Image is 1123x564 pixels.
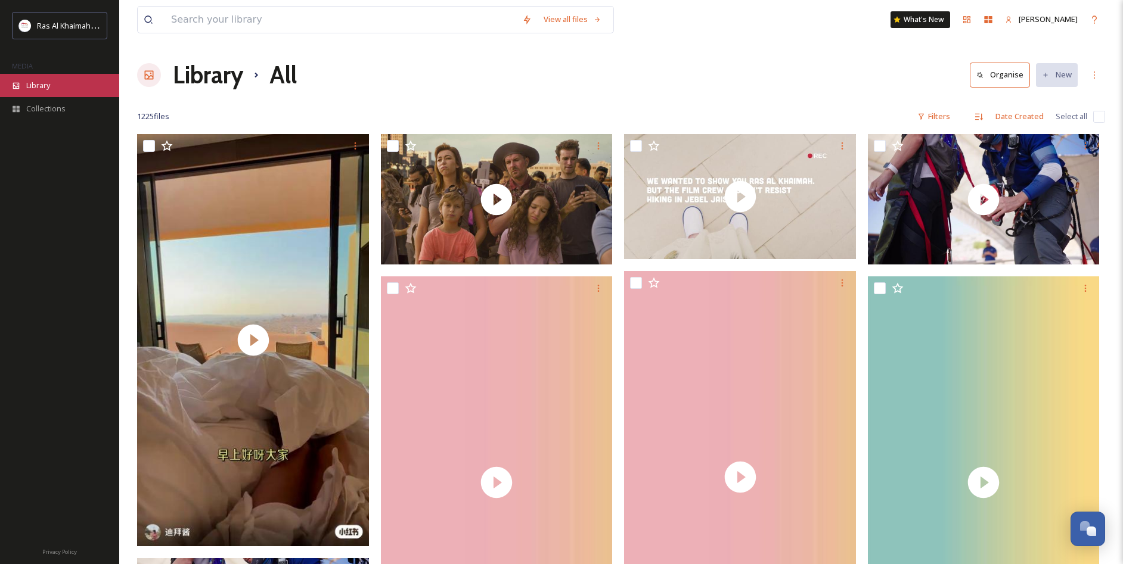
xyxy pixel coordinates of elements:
a: View all files [538,8,607,31]
button: Organise [970,63,1030,87]
div: Filters [911,105,956,128]
img: thumbnail [381,134,613,264]
span: MEDIA [12,61,33,70]
input: Search your library [165,7,516,33]
button: Open Chat [1071,512,1105,546]
a: Library [173,57,243,93]
span: Privacy Policy [42,548,77,556]
button: New [1036,63,1078,86]
img: Logo_RAKTDA_RGB-01.png [19,20,31,32]
a: Organise [970,63,1036,87]
a: Privacy Policy [42,544,77,558]
span: 1225 file s [137,111,169,122]
span: Library [26,80,50,91]
img: thumbnail [624,134,856,259]
a: What's New [891,11,950,28]
img: thumbnail [868,134,1100,264]
h1: All [269,57,297,93]
img: thumbnail [137,134,369,546]
span: Collections [26,103,66,114]
span: [PERSON_NAME] [1019,14,1078,24]
a: [PERSON_NAME] [999,8,1084,31]
span: Select all [1056,111,1087,122]
span: Ras Al Khaimah Tourism Development Authority [37,20,206,31]
div: Date Created [989,105,1050,128]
